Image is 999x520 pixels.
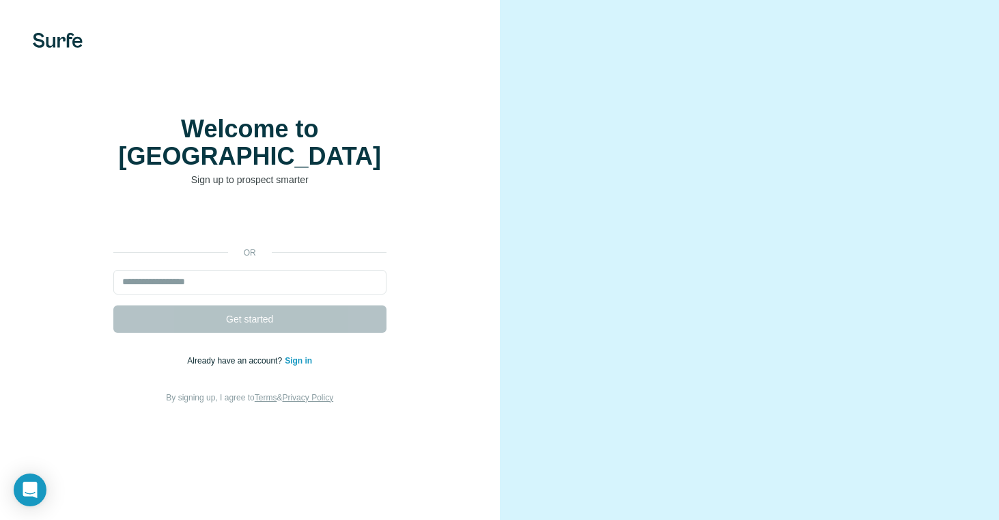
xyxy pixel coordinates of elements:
[228,247,272,259] p: or
[33,33,83,48] img: Surfe's logo
[113,173,386,187] p: Sign up to prospect smarter
[187,356,285,366] span: Already have an account?
[166,393,333,402] span: By signing up, I agree to &
[107,207,393,237] iframe: Sign in with Google Button
[255,393,277,402] a: Terms
[14,474,46,506] div: Open Intercom Messenger
[285,356,312,366] a: Sign in
[282,393,333,402] a: Privacy Policy
[113,115,386,170] h1: Welcome to [GEOGRAPHIC_DATA]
